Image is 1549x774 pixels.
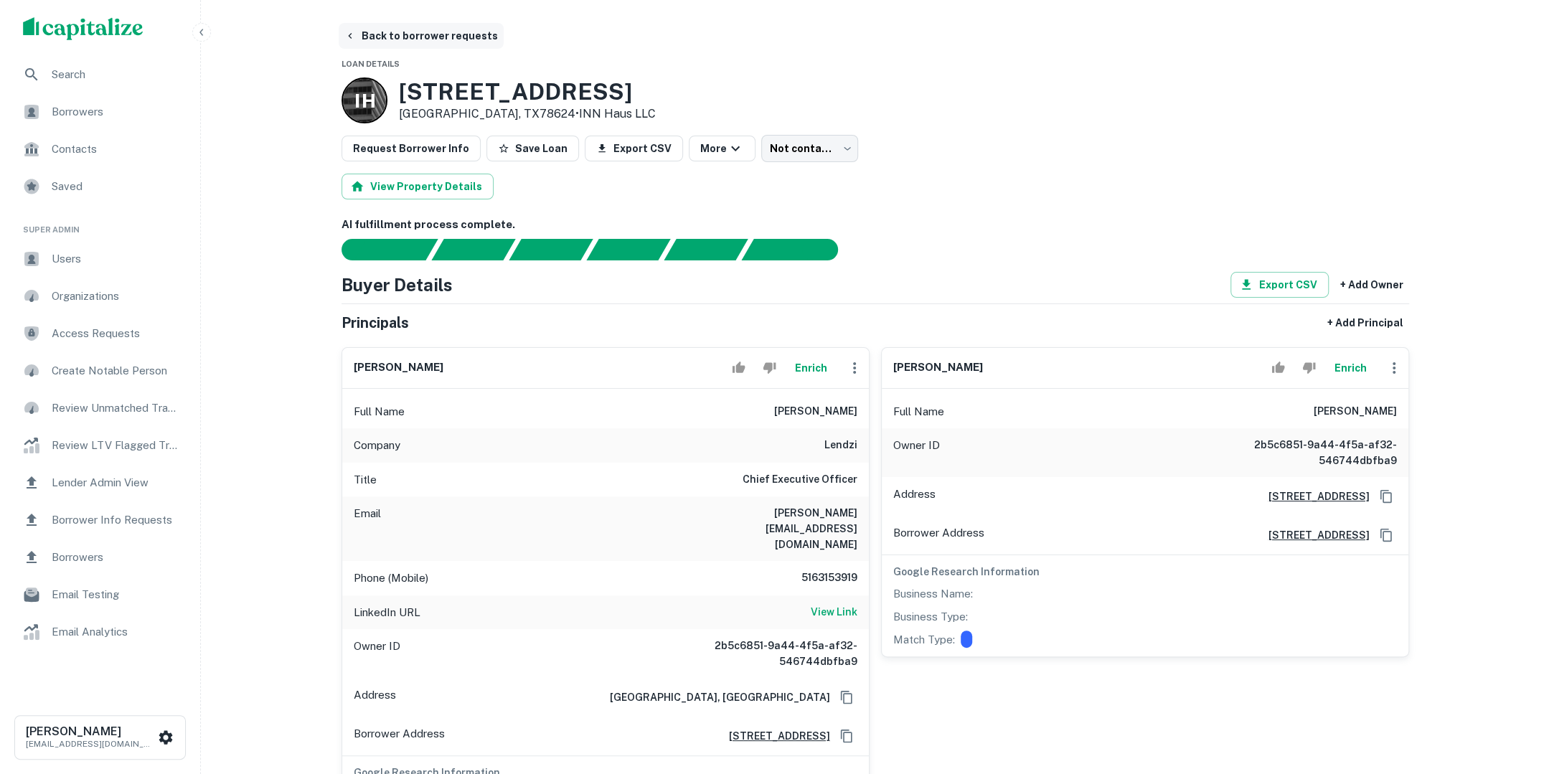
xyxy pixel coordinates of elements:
[689,136,755,161] button: More
[11,391,189,425] a: Review Unmatched Transactions
[598,689,830,705] h6: [GEOGRAPHIC_DATA], [GEOGRAPHIC_DATA]
[52,400,180,417] span: Review Unmatched Transactions
[11,279,189,313] a: Organizations
[836,725,857,747] button: Copy Address
[811,604,857,621] a: View Link
[52,325,180,342] span: Access Requests
[354,604,420,621] p: LinkedIn URL
[11,242,189,276] a: Users
[342,136,481,161] button: Request Borrower Info
[11,577,189,612] a: Email Testing
[11,466,189,500] a: Lender Admin View
[11,207,189,242] li: Super Admin
[52,511,180,529] span: Borrower Info Requests
[1328,354,1374,382] button: Enrich
[811,604,857,620] h6: View Link
[324,239,432,260] div: Sending borrower request to AI...
[52,549,180,566] span: Borrowers
[836,686,857,708] button: Copy Address
[893,437,940,468] p: Owner ID
[726,354,751,382] button: Accept
[342,217,1409,233] h6: AI fulfillment process complete.
[761,135,858,162] div: Not contacted
[52,250,180,268] span: Users
[743,471,857,489] h6: Chief Executive Officer
[586,239,670,260] div: Principals found, AI now looking for contact information...
[893,403,944,420] p: Full Name
[354,359,443,376] h6: [PERSON_NAME]
[11,169,189,204] a: Saved
[1322,310,1409,336] button: + Add Principal
[342,174,494,199] button: View Property Details
[893,608,968,626] p: Business Type:
[11,503,189,537] a: Borrower Info Requests
[664,239,748,260] div: Principals found, still searching for contact information. This may take time...
[342,60,400,68] span: Loan Details
[893,486,936,507] p: Address
[52,103,180,121] span: Borrowers
[354,725,445,747] p: Borrower Address
[757,354,782,382] button: Reject
[11,428,189,463] a: Review LTV Flagged Transactions
[1225,437,1397,468] h6: 2b5c6851-9a44-4f5a-af32-546744dbfba9
[893,359,983,376] h6: [PERSON_NAME]
[486,136,579,161] button: Save Loan
[771,570,857,587] h6: 5163153919
[354,403,405,420] p: Full Name
[585,136,683,161] button: Export CSV
[717,728,830,744] a: [STREET_ADDRESS]
[11,540,189,575] a: Borrowers
[774,403,857,420] h6: [PERSON_NAME]
[1314,403,1397,420] h6: [PERSON_NAME]
[1266,354,1291,382] button: Accept
[893,585,973,603] p: Business Name:
[579,107,656,121] a: INN Haus LLC
[354,570,428,587] p: Phone (Mobile)
[788,354,834,382] button: Enrich
[1257,489,1370,504] a: [STREET_ADDRESS]
[685,505,857,552] h6: [PERSON_NAME][EMAIL_ADDRESS][DOMAIN_NAME]
[52,288,180,305] span: Organizations
[11,354,189,388] a: Create Notable Person
[11,316,189,351] a: Access Requests
[354,505,381,552] p: Email
[1257,527,1370,543] h6: [STREET_ADDRESS]
[11,132,189,166] a: Contacts
[509,239,593,260] div: Documents found, AI parsing details...
[14,715,186,760] button: [PERSON_NAME][EMAIL_ADDRESS][DOMAIN_NAME]
[26,726,155,737] h6: [PERSON_NAME]
[399,78,656,105] h3: [STREET_ADDRESS]
[11,95,189,129] a: Borrowers
[52,141,180,158] span: Contacts
[354,437,400,454] p: Company
[52,66,180,83] span: Search
[354,638,400,669] p: Owner ID
[52,437,180,454] span: Review LTV Flagged Transactions
[354,471,377,489] p: Title
[26,737,155,750] p: [EMAIL_ADDRESS][DOMAIN_NAME]
[1477,659,1549,728] div: Chat Widget
[23,17,143,40] img: capitalize-logo.png
[339,23,504,49] button: Back to borrower requests
[354,686,396,708] p: Address
[1375,524,1397,546] button: Copy Address
[399,105,656,123] p: [GEOGRAPHIC_DATA], TX78624 •
[11,615,189,649] div: Email Analytics
[893,524,984,546] p: Borrower Address
[824,437,857,454] h6: lendzi
[1230,272,1329,298] button: Export CSV
[893,631,955,648] p: Match Type:
[342,312,409,334] h5: Principals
